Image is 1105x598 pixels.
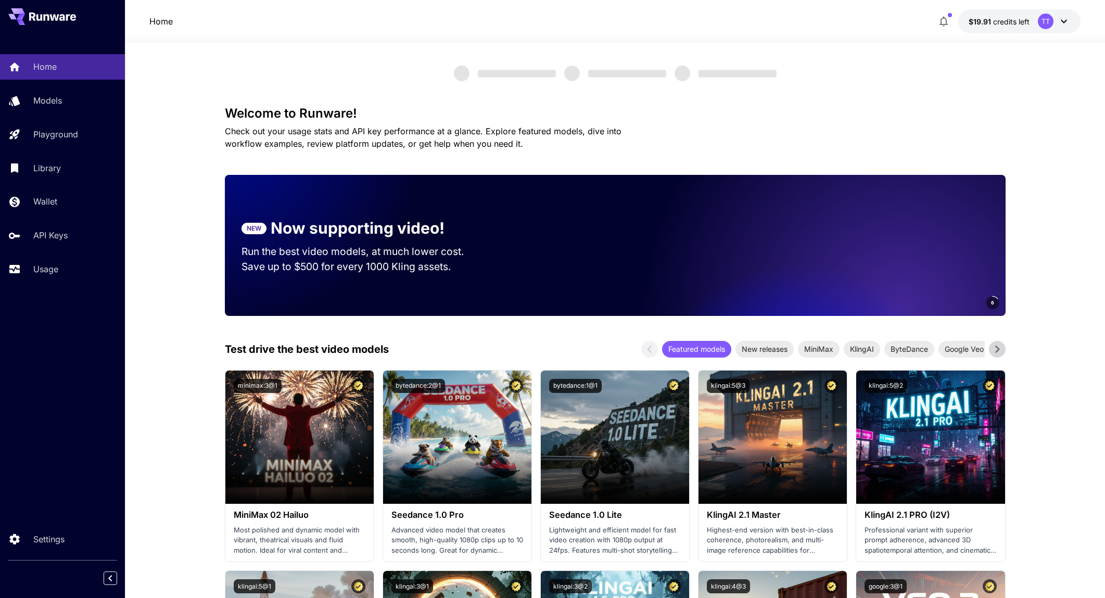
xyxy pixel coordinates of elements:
button: google:3@1 [865,579,907,593]
button: bytedance:1@1 [549,379,602,393]
div: New releases [735,341,794,358]
span: credits left [993,17,1030,26]
img: alt [856,371,1005,504]
p: Wallet [33,195,57,208]
button: klingai:5@2 [865,379,907,393]
button: klingai:3@2 [549,579,592,593]
nav: breadcrumb [149,15,173,28]
p: Library [33,162,61,174]
span: MiniMax [798,343,840,354]
p: Test drive the best video models [225,341,389,357]
p: Now supporting video! [271,217,444,240]
p: Run the best video models, at much lower cost. [242,244,484,259]
div: KlingAI [844,341,880,358]
p: Save up to $500 for every 1000 Kling assets. [242,259,484,274]
h3: KlingAI 2.1 PRO (I2V) [865,510,996,520]
button: Certified Model – Vetted for best performance and includes a commercial license. [824,579,839,593]
div: MiniMax [798,341,840,358]
h3: Seedance 1.0 Pro [391,510,523,520]
button: Certified Model – Vetted for best performance and includes a commercial license. [509,579,523,593]
button: Certified Model – Vetted for best performance and includes a commercial license. [509,379,523,393]
button: klingai:4@3 [707,579,750,593]
button: minimax:3@1 [234,379,282,393]
span: KlingAI [844,343,880,354]
div: $19.905 [969,16,1030,27]
button: Certified Model – Vetted for best performance and includes a commercial license. [983,579,997,593]
span: New releases [735,343,794,354]
button: Certified Model – Vetted for best performance and includes a commercial license. [824,379,839,393]
span: Google Veo [938,343,990,354]
p: API Keys [33,229,68,241]
p: Home [33,60,57,73]
button: Collapse sidebar [104,571,117,585]
button: klingai:5@3 [707,379,750,393]
button: Certified Model – Vetted for best performance and includes a commercial license. [667,579,681,593]
p: Lightweight and efficient model for fast video creation with 1080p output at 24fps. Features mult... [549,525,681,556]
p: Most polished and dynamic model with vibrant, theatrical visuals and fluid motion. Ideal for vira... [234,525,365,556]
p: Playground [33,128,78,141]
button: klingai:3@1 [391,579,433,593]
a: Home [149,15,173,28]
img: alt [383,371,531,504]
p: NEW [247,224,261,233]
button: klingai:5@1 [234,579,275,593]
div: Featured models [662,341,731,358]
img: alt [541,371,689,504]
button: bytedance:2@1 [391,379,445,393]
p: Highest-end version with best-in-class coherence, photorealism, and multi-image reference capabil... [707,525,839,556]
span: Featured models [662,343,731,354]
span: $19.91 [969,17,993,26]
h3: KlingAI 2.1 Master [707,510,839,520]
span: Check out your usage stats and API key performance at a glance. Explore featured models, dive int... [225,126,621,149]
img: alt [698,371,847,504]
div: ByteDance [884,341,934,358]
p: Models [33,94,62,107]
div: Google Veo [938,341,990,358]
h3: MiniMax 02 Hailuo [234,510,365,520]
div: TT [1038,14,1053,29]
p: Professional variant with superior prompt adherence, advanced 3D spatiotemporal attention, and ci... [865,525,996,556]
span: 6 [991,299,994,307]
span: ByteDance [884,343,934,354]
p: Usage [33,263,58,275]
p: Advanced video model that creates smooth, high-quality 1080p clips up to 10 seconds long. Great f... [391,525,523,556]
button: Certified Model – Vetted for best performance and includes a commercial license. [351,579,365,593]
div: Collapse sidebar [111,569,125,588]
button: $19.905TT [958,9,1081,33]
img: alt [225,371,374,504]
p: Settings [33,533,65,545]
button: Certified Model – Vetted for best performance and includes a commercial license. [667,379,681,393]
h3: Seedance 1.0 Lite [549,510,681,520]
button: Certified Model – Vetted for best performance and includes a commercial license. [983,379,997,393]
h3: Welcome to Runware! [225,106,1006,121]
button: Certified Model – Vetted for best performance and includes a commercial license. [351,379,365,393]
